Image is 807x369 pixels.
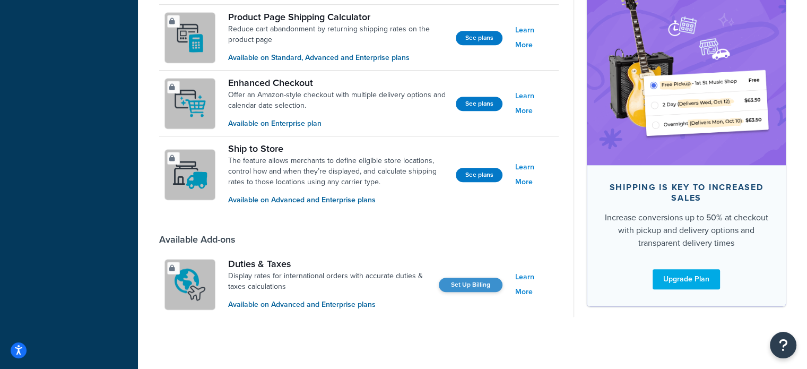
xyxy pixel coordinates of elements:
[228,90,447,111] a: Offer an Amazon-style checkout with multiple delivery options and calendar date selection.
[515,270,553,299] a: Learn More
[456,31,502,45] button: See plans
[228,77,447,89] a: Enhanced Checkout
[159,234,235,245] div: Available Add-ons
[228,194,447,206] p: Available on Advanced and Enterprise plans
[456,97,502,111] button: See plans
[770,332,796,358] button: Open Resource Center
[515,89,553,118] a: Learn More
[228,143,447,155] a: Ship to Store
[228,299,430,311] p: Available on Advanced and Enterprise plans
[228,52,447,64] p: Available on Standard, Advanced and Enterprise plans
[515,160,553,190] a: Learn More
[439,278,502,292] a: Set Up Billing
[228,11,447,23] a: Product Page Shipping Calculator
[228,271,430,292] a: Display rates for international orders with accurate duties & taxes calculations
[228,258,430,270] a: Duties & Taxes
[604,211,769,250] div: Increase conversions up to 50% at checkout with pickup and delivery options and transparent deliv...
[604,182,769,203] div: Shipping is key to increased sales
[456,168,502,182] button: See plans
[228,156,447,187] a: The feature allows merchants to define eligible store locations, control how and when they’re dis...
[515,23,553,53] a: Learn More
[653,269,720,289] a: Upgrade Plan
[228,118,447,130] p: Available on Enterprise plan
[228,24,447,45] a: Reduce cart abandonment by returning shipping rates on the product page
